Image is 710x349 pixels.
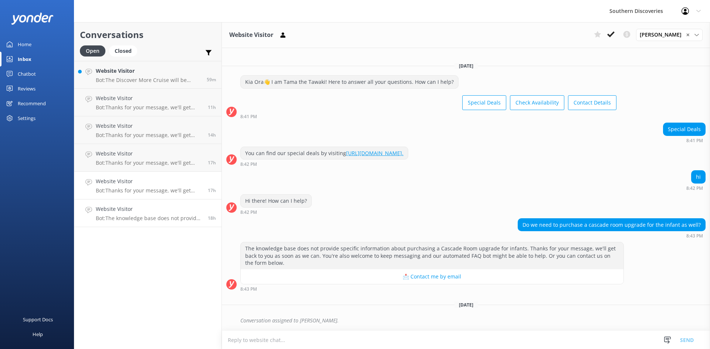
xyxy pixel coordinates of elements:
[96,150,202,158] h4: Website Visitor
[18,81,35,96] div: Reviews
[208,215,216,221] span: Sep 22 2025 08:43pm (UTC +12:00) Pacific/Auckland
[240,114,616,119] div: Sep 22 2025 08:41pm (UTC +12:00) Pacific/Auckland
[96,177,202,185] h4: Website Visitor
[518,233,706,238] div: Sep 22 2025 08:43pm (UTC +12:00) Pacific/Auckland
[240,162,257,167] strong: 8:42 PM
[229,30,273,40] h3: Website Visitor
[96,104,202,111] p: Bot: Thanks for your message, we'll get back to you as soon as we can. You're also welcome to kee...
[18,66,36,81] div: Chatbot
[241,147,408,160] div: You can find our special deals by visiting
[686,234,703,238] strong: 8:43 PM
[96,122,202,130] h4: Website Visitor
[96,215,202,222] p: Bot: The knowledge base does not provide specific information about purchasing a Cascade Room upg...
[18,52,31,66] div: Inbox
[240,161,408,167] div: Sep 22 2025 08:42pm (UTC +12:00) Pacific/Auckland
[80,45,105,57] div: Open
[96,77,201,83] p: Bot: The Discover More Cruise will be available for booking from the [DATE]. For more information...
[454,63,478,69] span: [DATE]
[346,150,403,157] a: [URL][DOMAIN_NAME].
[518,219,705,231] div: Do we need to purchase a cascade room upgrade for the infant as well?
[462,95,506,110] button: Special Deals
[11,13,54,25] img: yonder-white-logo.png
[96,187,202,194] p: Bot: Thanks for your message, we'll get back to you as soon as we can. You're also welcome to kee...
[96,67,201,75] h4: Website Visitor
[240,114,257,119] strong: 8:41 PM
[80,28,216,42] h2: Conversations
[74,144,222,172] a: Website VisitorBot:Thanks for your message, we'll get back to you as soon as we can. You're also ...
[207,76,216,83] span: Sep 23 2025 02:28pm (UTC +12:00) Pacific/Auckland
[241,76,458,88] div: Kia Ora👋 I am Tama the Tawaki! Here to answer all your questions. How can I help?
[208,160,216,166] span: Sep 22 2025 10:08pm (UTC +12:00) Pacific/Auckland
[74,116,222,144] a: Website VisitorBot:Thanks for your message, we'll get back to you as soon as we can. You're also ...
[80,47,109,55] a: Open
[74,61,222,89] a: Website VisitorBot:The Discover More Cruise will be available for booking from the [DATE]. For mo...
[686,185,706,191] div: Sep 22 2025 08:42pm (UTC +12:00) Pacific/Auckland
[663,123,705,136] div: Special Deals
[686,138,703,143] strong: 8:41 PM
[23,312,53,327] div: Support Docs
[510,95,564,110] button: Check Availability
[640,31,686,39] span: [PERSON_NAME]
[74,89,222,116] a: Website VisitorBot:Thanks for your message, we'll get back to you as soon as we can. You're also ...
[241,195,311,207] div: Hi there! How can I help?
[686,186,703,191] strong: 8:42 PM
[240,314,706,327] div: Conversation assigned to [PERSON_NAME].
[240,210,257,215] strong: 8:42 PM
[74,172,222,199] a: Website VisitorBot:Thanks for your message, we'll get back to you as soon as we can. You're also ...
[240,209,312,215] div: Sep 22 2025 08:42pm (UTC +12:00) Pacific/Auckland
[240,287,257,291] strong: 8:43 PM
[663,138,706,143] div: Sep 22 2025 08:41pm (UTC +12:00) Pacific/Auckland
[636,29,703,41] div: Assign User
[241,242,623,269] div: The knowledge base does not provide specific information about purchasing a Cascade Room upgrade ...
[208,132,216,138] span: Sep 23 2025 12:47am (UTC +12:00) Pacific/Auckland
[33,327,43,342] div: Help
[686,31,690,38] span: ✕
[109,45,137,57] div: Closed
[96,160,202,166] p: Bot: Thanks for your message, we'll get back to you as soon as we can. You're also welcome to kee...
[109,47,141,55] a: Closed
[18,111,35,126] div: Settings
[18,37,31,52] div: Home
[96,205,202,213] h4: Website Visitor
[240,286,624,291] div: Sep 22 2025 08:43pm (UTC +12:00) Pacific/Auckland
[208,104,216,110] span: Sep 23 2025 03:46am (UTC +12:00) Pacific/Auckland
[208,187,216,194] span: Sep 22 2025 09:32pm (UTC +12:00) Pacific/Auckland
[96,132,202,138] p: Bot: Thanks for your message, we'll get back to you as soon as we can. You're also welcome to kee...
[568,95,616,110] button: Contact Details
[454,302,478,308] span: [DATE]
[692,171,705,183] div: hi
[74,199,222,227] a: Website VisitorBot:The knowledge base does not provide specific information about purchasing a Ca...
[241,269,623,284] button: 📩 Contact me by email
[18,96,46,111] div: Recommend
[96,94,202,102] h4: Website Visitor
[226,314,706,327] div: 2025-09-23T03:27:54.663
